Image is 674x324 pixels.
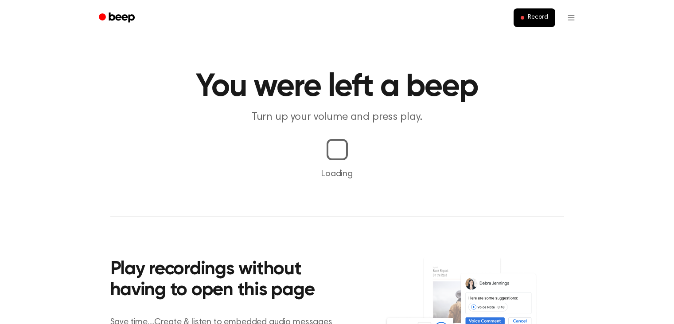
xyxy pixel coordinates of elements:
span: Record [528,14,548,22]
button: Record [514,8,555,27]
a: Beep [93,9,143,27]
button: Open menu [561,7,582,28]
h2: Play recordings without having to open this page [110,259,349,301]
p: Loading [11,167,663,181]
h1: You were left a beep [110,71,564,103]
p: Turn up your volume and press play. [167,110,507,125]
